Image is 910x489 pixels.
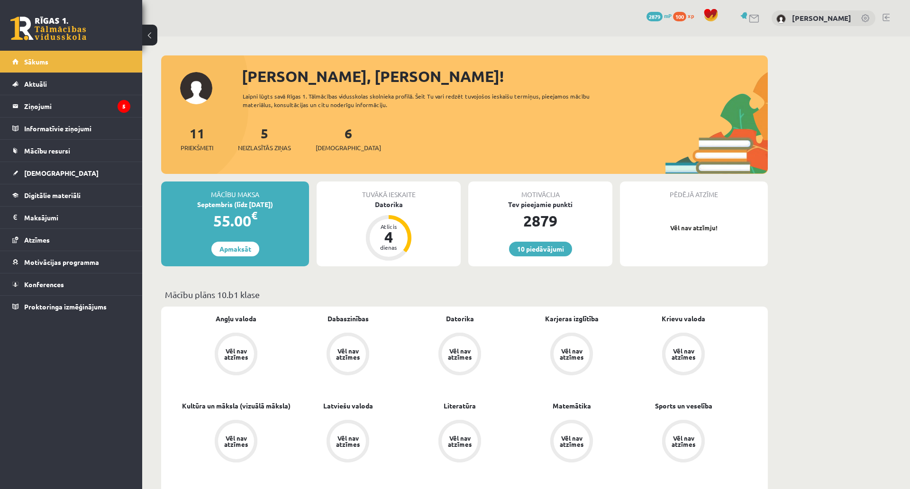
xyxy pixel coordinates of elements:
[251,208,257,222] span: €
[12,140,130,162] a: Mācību resursi
[292,333,404,377] a: Vēl nav atzīmes
[292,420,404,464] a: Vēl nav atzīmes
[24,118,130,139] legend: Informatīvie ziņojumi
[12,73,130,95] a: Aktuāli
[24,169,99,177] span: [DEMOGRAPHIC_DATA]
[516,420,628,464] a: Vēl nav atzīmes
[646,12,672,19] a: 2879 mP
[468,209,612,232] div: 2879
[374,224,403,229] div: Atlicis
[10,17,86,40] a: Rīgas 1. Tālmācības vidusskola
[24,191,81,199] span: Digitālie materiāli
[509,242,572,256] a: 10 piedāvājumi
[628,333,739,377] a: Vēl nav atzīmes
[118,100,130,113] i: 5
[545,314,599,324] a: Karjeras izglītība
[404,420,516,464] a: Vēl nav atzīmes
[662,314,705,324] a: Krievu valoda
[446,348,473,360] div: Vēl nav atzīmes
[12,251,130,273] a: Motivācijas programma
[180,333,292,377] a: Vēl nav atzīmes
[211,242,259,256] a: Apmaksāt
[374,244,403,250] div: dienas
[223,348,249,360] div: Vēl nav atzīmes
[553,401,591,411] a: Matemātika
[24,146,70,155] span: Mācību resursi
[12,296,130,317] a: Proktoringa izmēģinājums
[646,12,663,21] span: 2879
[446,435,473,447] div: Vēl nav atzīmes
[24,57,48,66] span: Sākums
[181,143,213,153] span: Priekšmeti
[182,401,291,411] a: Kultūra un māksla (vizuālā māksla)
[216,314,256,324] a: Angļu valoda
[12,207,130,228] a: Maksājumi
[335,348,361,360] div: Vēl nav atzīmes
[242,65,768,88] div: [PERSON_NAME], [PERSON_NAME]!
[374,229,403,244] div: 4
[180,420,292,464] a: Vēl nav atzīmes
[468,199,612,209] div: Tev pieejamie punkti
[323,401,373,411] a: Latviešu valoda
[12,229,130,251] a: Atzīmes
[664,12,672,19] span: mP
[468,181,612,199] div: Motivācija
[24,258,99,266] span: Motivācijas programma
[316,125,381,153] a: 6[DEMOGRAPHIC_DATA]
[12,184,130,206] a: Digitālie materiāli
[161,181,309,199] div: Mācību maksa
[24,302,107,311] span: Proktoringa izmēģinājums
[316,143,381,153] span: [DEMOGRAPHIC_DATA]
[670,435,697,447] div: Vēl nav atzīmes
[625,223,763,233] p: Vēl nav atzīmju!
[328,314,369,324] a: Dabaszinības
[24,280,64,289] span: Konferences
[688,12,694,19] span: xp
[792,13,851,23] a: [PERSON_NAME]
[12,118,130,139] a: Informatīvie ziņojumi
[24,235,50,244] span: Atzīmes
[620,181,768,199] div: Pēdējā atzīme
[238,125,291,153] a: 5Neizlasītās ziņas
[24,207,130,228] legend: Maksājumi
[24,80,47,88] span: Aktuāli
[181,125,213,153] a: 11Priekšmeti
[446,314,474,324] a: Datorika
[12,273,130,295] a: Konferences
[628,420,739,464] a: Vēl nav atzīmes
[670,348,697,360] div: Vēl nav atzīmes
[161,209,309,232] div: 55.00
[12,162,130,184] a: [DEMOGRAPHIC_DATA]
[335,435,361,447] div: Vēl nav atzīmes
[238,143,291,153] span: Neizlasītās ziņas
[12,95,130,117] a: Ziņojumi5
[317,199,461,209] div: Datorika
[673,12,686,21] span: 100
[24,95,130,117] legend: Ziņojumi
[444,401,476,411] a: Literatūra
[404,333,516,377] a: Vēl nav atzīmes
[165,288,764,301] p: Mācību plāns 10.b1 klase
[516,333,628,377] a: Vēl nav atzīmes
[776,14,786,24] img: Dmitrijs Kolmakovs
[673,12,699,19] a: 100 xp
[223,435,249,447] div: Vēl nav atzīmes
[558,435,585,447] div: Vēl nav atzīmes
[558,348,585,360] div: Vēl nav atzīmes
[161,199,309,209] div: Septembris (līdz [DATE])
[317,199,461,262] a: Datorika Atlicis 4 dienas
[317,181,461,199] div: Tuvākā ieskaite
[243,92,607,109] div: Laipni lūgts savā Rīgas 1. Tālmācības vidusskolas skolnieka profilā. Šeit Tu vari redzēt tuvojošo...
[12,51,130,72] a: Sākums
[655,401,712,411] a: Sports un veselība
